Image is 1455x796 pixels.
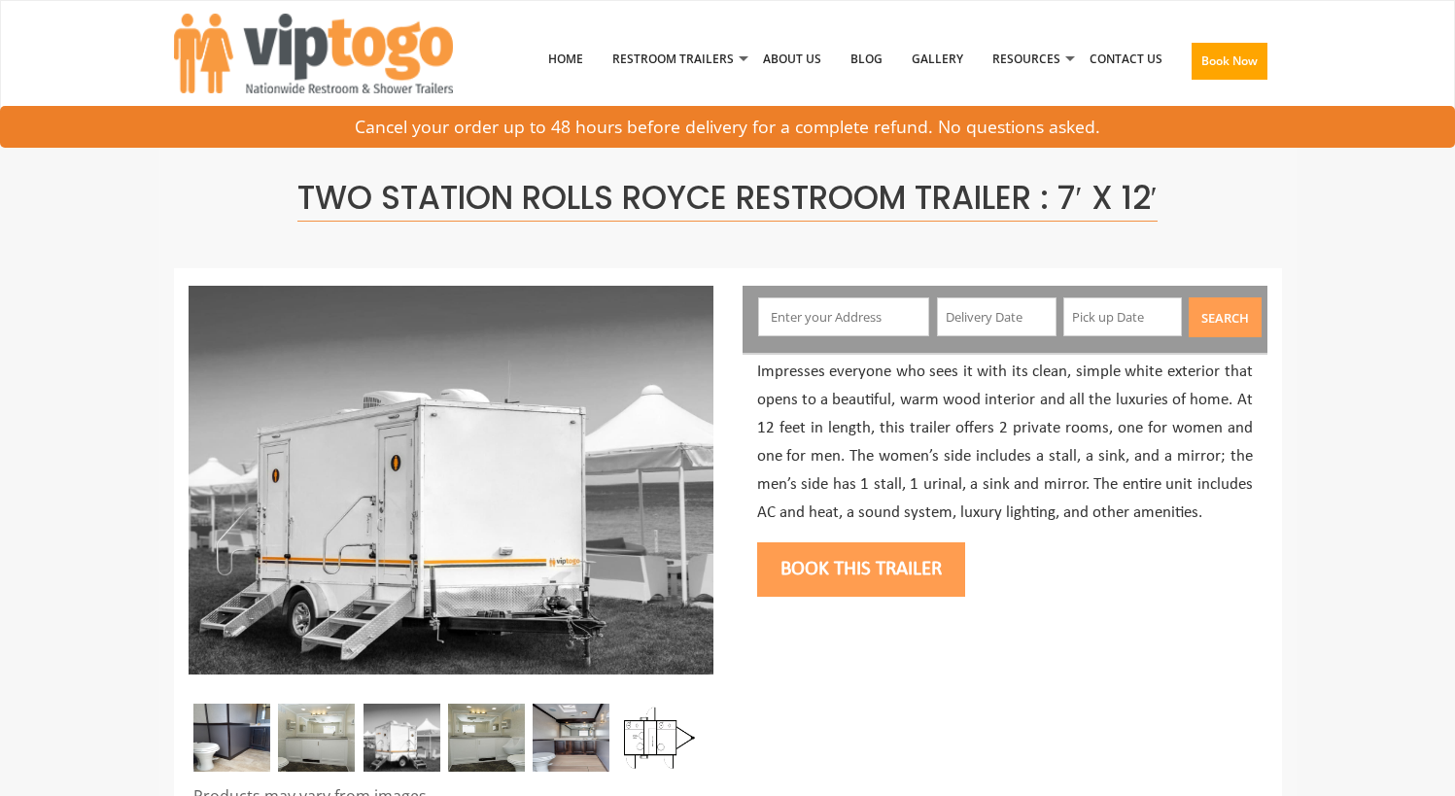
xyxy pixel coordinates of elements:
[1189,297,1262,337] button: Search
[297,175,1157,222] span: Two Station Rolls Royce Restroom Trailer : 7′ x 12′
[757,542,965,597] button: Book this trailer
[598,9,748,110] a: Restroom Trailers
[448,704,525,772] img: Gel 2 station 03
[618,704,695,772] img: Floor Plan of 2 station restroom with sink and toilet
[1177,9,1282,121] a: Book Now
[757,359,1253,527] p: Impresses everyone who sees it with its clean, simple white exterior that opens to a beautiful, w...
[978,9,1075,110] a: Resources
[1192,43,1267,80] button: Book Now
[758,297,929,336] input: Enter your Address
[534,9,598,110] a: Home
[836,9,897,110] a: Blog
[533,704,609,772] img: A close view of inside of a station with a stall, mirror and cabinets
[174,14,453,93] img: VIPTOGO
[1075,9,1177,110] a: Contact Us
[937,297,1057,336] input: Delivery Date
[748,9,836,110] a: About Us
[278,704,355,772] img: Gel 2 station 02
[897,9,978,110] a: Gallery
[189,286,713,675] img: Side view of two station restroom trailer with separate doors for males and females
[193,704,270,772] img: A close view of inside of a station with a stall, mirror and cabinets
[1063,297,1183,336] input: Pick up Date
[364,704,440,772] img: A mini restroom trailer with two separate stations and separate doors for males and females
